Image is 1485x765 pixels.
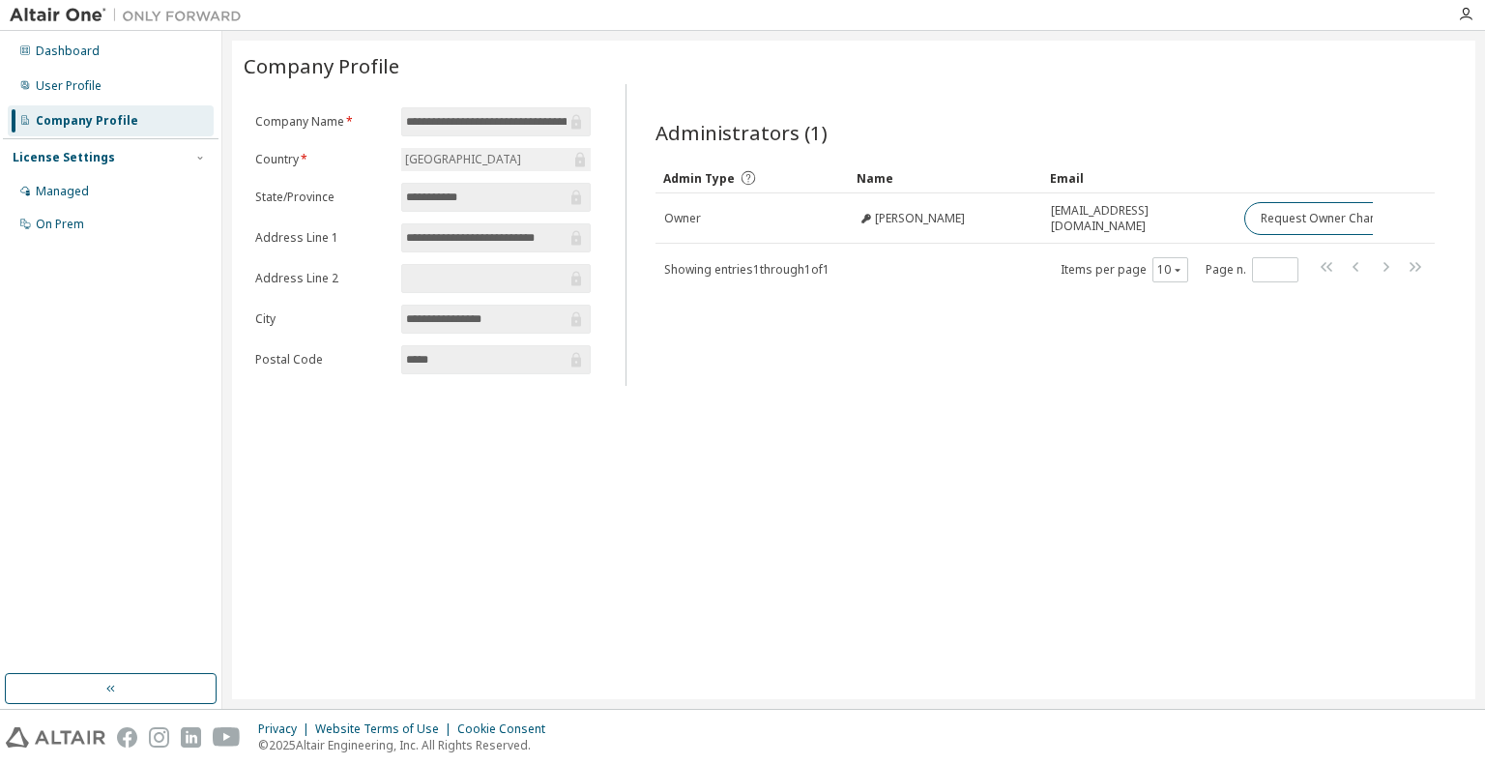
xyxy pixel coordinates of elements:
div: Email [1050,162,1228,193]
button: Request Owner Change [1244,202,1408,235]
div: Name [857,162,1034,193]
label: Address Line 2 [255,271,390,286]
label: City [255,311,390,327]
label: Country [255,152,390,167]
img: youtube.svg [213,727,241,748]
div: Dashboard [36,44,100,59]
label: Company Name [255,114,390,130]
img: linkedin.svg [181,727,201,748]
div: Website Terms of Use [315,721,457,737]
img: altair_logo.svg [6,727,105,748]
span: [EMAIL_ADDRESS][DOMAIN_NAME] [1051,203,1227,234]
img: facebook.svg [117,727,137,748]
button: 10 [1157,262,1183,278]
span: Showing entries 1 through 1 of 1 [664,261,830,278]
div: On Prem [36,217,84,232]
img: instagram.svg [149,727,169,748]
div: User Profile [36,78,102,94]
span: Administrators (1) [655,119,828,146]
span: Page n. [1206,257,1298,282]
label: State/Province [255,190,390,205]
div: Cookie Consent [457,721,557,737]
div: Company Profile [36,113,138,129]
label: Address Line 1 [255,230,390,246]
div: License Settings [13,150,115,165]
img: Altair One [10,6,251,25]
span: Owner [664,211,701,226]
span: Admin Type [663,170,735,187]
span: [PERSON_NAME] [875,211,965,226]
div: Managed [36,184,89,199]
span: Items per page [1061,257,1188,282]
span: Company Profile [244,52,399,79]
div: [GEOGRAPHIC_DATA] [401,148,591,171]
div: [GEOGRAPHIC_DATA] [402,149,524,170]
div: Privacy [258,721,315,737]
label: Postal Code [255,352,390,368]
p: © 2025 Altair Engineering, Inc. All Rights Reserved. [258,737,557,753]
